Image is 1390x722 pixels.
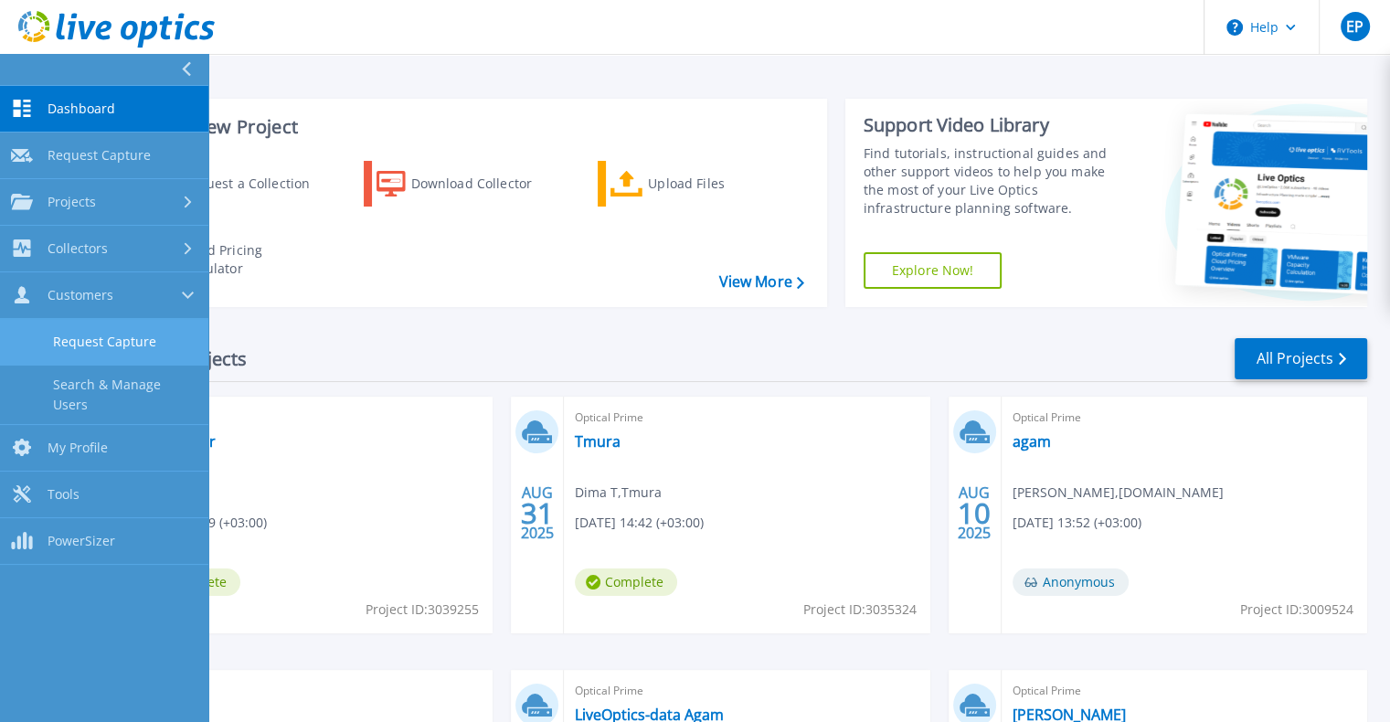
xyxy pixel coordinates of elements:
span: PowerSizer [48,533,115,549]
span: Optical Prime [138,408,482,428]
span: Project ID: 3039255 [366,600,479,620]
span: Project ID: 3009524 [1240,600,1353,620]
a: Download Collector [364,161,568,207]
a: Request a Collection [130,161,334,207]
span: Optical Prime [138,681,482,701]
span: Optical Prime [575,408,918,428]
span: Projects [48,194,96,210]
h3: Start a New Project [130,117,803,137]
span: Tools [48,486,80,503]
span: Optical Prime [1013,408,1356,428]
a: All Projects [1235,338,1367,379]
a: Explore Now! [864,252,1003,289]
div: Cloud Pricing Calculator [179,241,325,278]
span: Customers [48,287,113,303]
a: Cloud Pricing Calculator [130,237,334,282]
span: EP [1346,19,1363,34]
span: [PERSON_NAME] , [DOMAIN_NAME] [1013,483,1224,503]
div: Support Video Library [864,113,1126,137]
a: agam [1013,432,1051,451]
a: Tmura [575,432,621,451]
span: Dima T , Tmura [575,483,662,503]
span: Optical Prime [1013,681,1356,701]
span: [DATE] 14:42 (+03:00) [575,513,704,533]
span: Dashboard [48,101,115,117]
span: Optical Prime [575,681,918,701]
span: Anonymous [1013,568,1129,596]
span: My Profile [48,440,108,456]
span: [DATE] 13:52 (+03:00) [1013,513,1141,533]
span: Complete [575,568,677,596]
div: Upload Files [648,165,794,202]
div: Request a Collection [182,165,328,202]
span: 10 [958,505,991,521]
span: 31 [521,505,554,521]
span: Request Capture [48,147,151,164]
div: AUG 2025 [520,480,555,547]
span: Project ID: 3035324 [803,600,917,620]
span: Collectors [48,240,108,257]
a: Upload Files [598,161,801,207]
div: Download Collector [411,165,557,202]
div: AUG 2025 [957,480,992,547]
a: View More [718,273,803,291]
div: Find tutorials, instructional guides and other support videos to help you make the most of your L... [864,144,1126,218]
